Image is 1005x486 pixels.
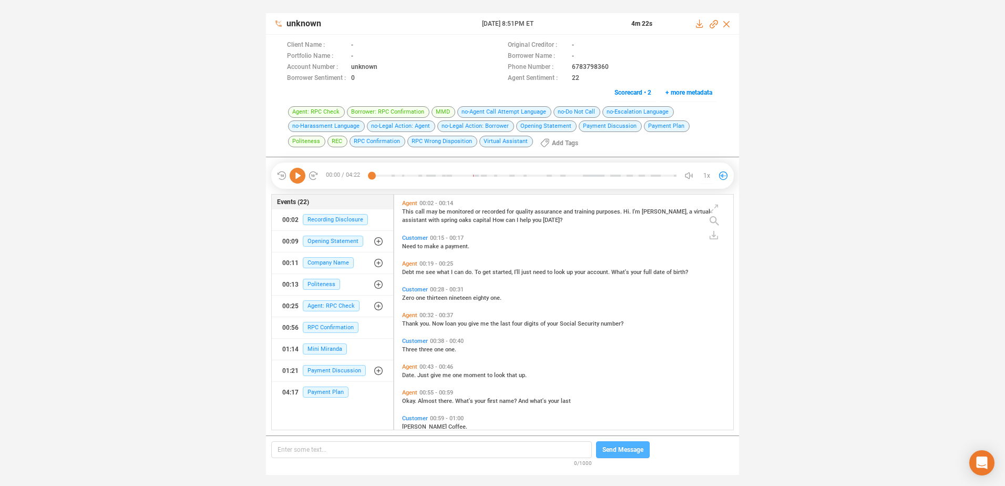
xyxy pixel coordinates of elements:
span: be [439,208,447,215]
span: And [518,398,530,404]
span: Agent [402,312,417,319]
span: Agent [402,200,417,207]
span: digits [524,320,540,327]
span: 00:43 - 00:46 [417,363,455,370]
span: full [643,269,653,276]
span: your [548,398,561,404]
span: name? [499,398,518,404]
span: Security [578,320,601,327]
span: Politeness [288,136,325,147]
span: you. [420,320,432,327]
span: can [506,217,517,224]
span: [PERSON_NAME] [402,423,448,430]
button: Add Tags [534,135,584,151]
span: Customer [402,338,428,345]
span: make [424,243,440,250]
span: the [490,320,500,327]
span: I'll [514,269,521,276]
span: no-Escalation Language [602,106,674,118]
span: - [351,51,353,62]
span: virtual [694,208,710,215]
span: What's [611,269,631,276]
span: Original Creditor : [508,40,567,51]
span: me [416,269,426,276]
span: what's [530,398,548,404]
span: training [575,208,596,215]
div: 00:56 [282,319,299,336]
div: 00:02 [282,211,299,228]
span: Hi. [623,208,632,215]
span: Agent: RPC Check [303,300,360,311]
span: RPC Wrong Disposition [407,136,477,147]
span: no-Legal Action: Agent [367,120,435,132]
span: no-Do Not Call [553,106,600,118]
span: up. [519,372,527,379]
span: one. [490,295,501,301]
span: a [440,243,445,250]
span: recorded [482,208,507,215]
span: get [483,269,493,276]
span: Politeness [303,279,340,290]
span: Almost [418,398,438,404]
span: started, [493,269,514,276]
span: 00:02 - 00:14 [417,200,455,207]
span: help [520,217,532,224]
span: Three [402,346,419,353]
button: Send Message [596,441,650,458]
span: Agent Sentiment : [508,73,567,84]
span: moment [464,372,487,379]
span: account. [587,269,611,276]
span: just [521,269,533,276]
span: 1x [703,167,710,184]
span: call [415,208,426,215]
span: Customer [402,286,428,293]
span: Payment Plan [644,120,690,132]
span: 00:59 - 01:00 [428,415,466,422]
span: This [402,208,415,215]
span: - [572,51,574,62]
span: to [547,269,554,276]
span: Company Name [303,257,354,268]
span: Date. [402,372,417,379]
span: your [475,398,487,404]
span: can [454,269,465,276]
span: Payment Discussion [303,365,366,376]
button: Scorecard • 2 [609,84,657,101]
span: your [575,269,587,276]
span: capital [473,217,493,224]
span: 00:00 / 04:22 [319,168,372,184]
span: your [547,320,560,327]
span: What's [455,398,475,404]
div: 04:17 [282,384,299,401]
span: loan [445,320,458,327]
span: birth? [673,269,688,276]
button: 00:11Company Name [272,252,393,274]
span: 0/1000 [574,458,592,467]
button: 00:02Recording Disclosure [272,209,393,230]
span: 00:38 - 00:40 [428,338,466,345]
span: Scorecard • 2 [614,84,651,101]
span: MMD [432,106,455,118]
span: Customer [402,415,428,422]
span: RPC Confirmation [303,322,358,333]
span: quality [516,208,535,215]
span: to [487,372,494,379]
span: Borrower: RPC Confirmation [347,106,429,118]
span: me [443,372,453,379]
span: you [532,217,543,224]
span: do. [465,269,475,276]
span: Customer [402,235,428,241]
span: date [653,269,666,276]
span: REC [327,136,347,147]
span: thirteen [427,295,449,301]
span: purposes. [596,208,623,215]
span: Phone Number : [508,62,567,73]
span: [DATE]? [543,217,562,224]
span: see [426,269,437,276]
span: Mini Miranda [303,343,347,355]
span: 00:32 - 00:37 [417,312,455,319]
span: payment. [445,243,469,250]
button: 04:17Payment Plan [272,382,393,403]
div: grid [399,197,733,429]
span: 00:28 - 00:31 [428,286,466,293]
